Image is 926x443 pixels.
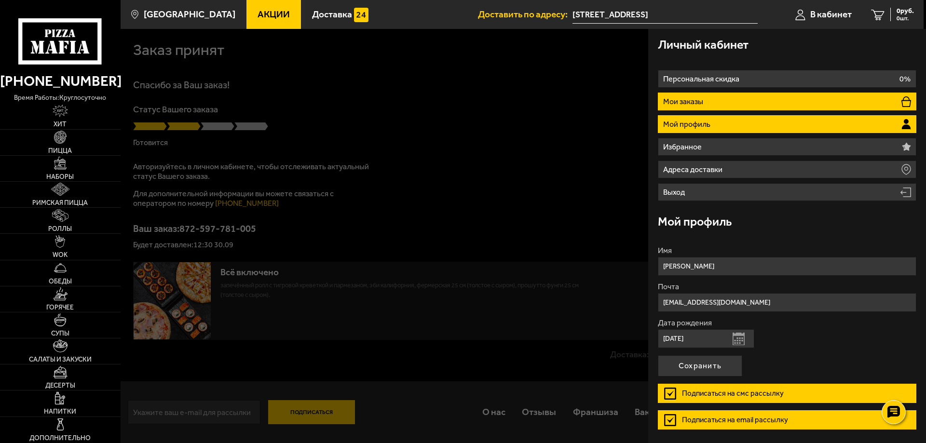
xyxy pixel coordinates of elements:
[44,408,76,415] span: Напитки
[29,435,91,442] span: Дополнительно
[658,39,749,51] h3: Личный кабинет
[478,10,572,19] span: Доставить по адресу:
[899,75,911,83] p: 0%
[663,121,713,128] p: Мой профиль
[810,10,852,19] span: В кабинет
[29,356,92,363] span: Салаты и закуски
[46,304,74,311] span: Горячее
[897,8,914,14] span: 0 руб.
[46,174,74,180] span: Наборы
[32,200,88,206] span: Римская пицца
[572,6,758,24] input: Ваш адрес доставки
[51,330,69,337] span: Супы
[658,215,732,228] h3: Мой профиль
[658,410,916,430] label: Подписаться на email рассылку
[658,247,916,255] label: Имя
[572,6,758,24] span: Россия, Санкт-Петербург, Чугунная улица, 14П
[48,226,72,232] span: Роллы
[49,278,72,285] span: Обеды
[658,293,916,312] input: Ваш e-mail
[53,252,68,258] span: WOK
[312,10,352,19] span: Доставка
[354,8,368,22] img: 15daf4d41897b9f0e9f617042186c801.svg
[897,15,914,21] span: 0 шт.
[663,166,725,174] p: Адреса доставки
[663,188,687,196] p: Выход
[733,333,745,345] button: Открыть календарь
[658,329,754,348] input: Ваша дата рождения
[658,257,916,276] input: Ваше имя
[45,382,75,389] span: Десерты
[658,355,742,376] button: Сохранить
[663,143,704,151] p: Избранное
[658,319,916,327] label: Дата рождения
[54,121,67,128] span: Хит
[48,148,72,154] span: Пицца
[663,75,742,83] p: Персональная скидка
[663,98,706,106] p: Мои заказы
[658,384,916,403] label: Подписаться на смс рассылку
[658,283,916,291] label: Почта
[144,10,235,19] span: [GEOGRAPHIC_DATA]
[258,10,290,19] span: Акции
